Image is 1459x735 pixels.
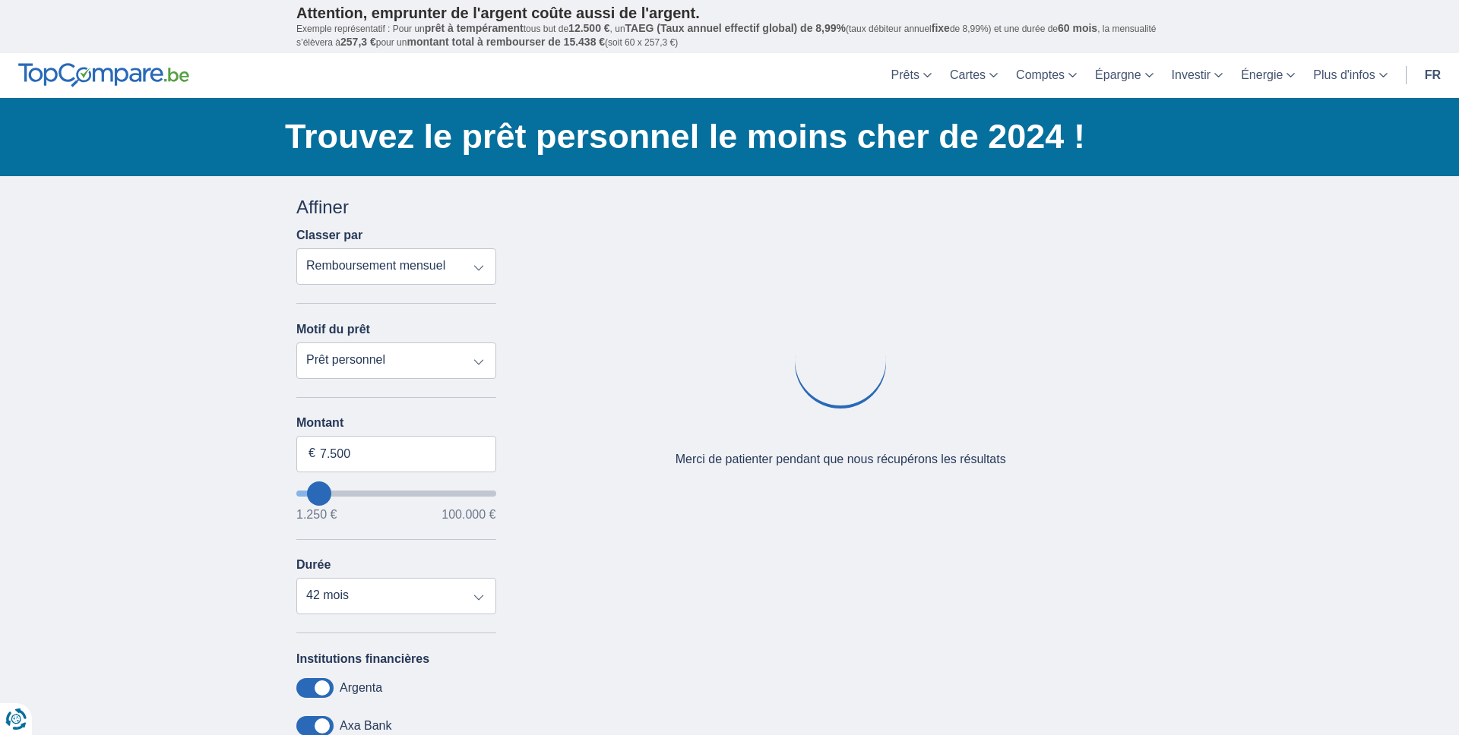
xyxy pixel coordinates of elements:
label: Montant [296,416,496,430]
span: prêt à tempérament [425,22,524,34]
span: 60 mois [1058,22,1097,34]
span: TAEG (Taux annuel effectif global) de 8,99% [625,22,846,34]
a: Énergie [1232,53,1304,98]
span: fixe [932,22,950,34]
span: € [309,445,315,462]
p: Exemple représentatif : Pour un tous but de , un (taux débiteur annuel de 8,99%) et une durée de ... [296,22,1163,49]
span: montant total à rembourser de 15.438 € [407,36,605,48]
input: wantToBorrow [296,491,496,497]
span: 1.250 € [296,509,337,521]
label: Argenta [340,681,382,695]
div: Affiner [296,194,496,220]
span: 257,3 € [340,36,376,48]
a: Épargne [1086,53,1163,98]
span: 100.000 € [441,509,495,521]
a: Prêts [882,53,941,98]
label: Classer par [296,229,362,242]
span: 12.500 € [568,22,610,34]
a: Investir [1163,53,1233,98]
a: Comptes [1007,53,1086,98]
label: Motif du prêt [296,323,370,336]
img: TopCompare [18,63,189,87]
a: Cartes [941,53,1007,98]
h1: Trouvez le prêt personnel le moins cher de 2024 ! [285,113,1163,160]
p: Attention, emprunter de l'argent coûte aussi de l'argent. [296,4,1163,22]
label: Institutions financières [296,652,429,666]
a: fr [1416,53,1450,98]
a: Plus d'infos [1304,53,1396,98]
label: Durée [296,558,331,572]
div: Merci de patienter pendant que nous récupérons les résultats [676,451,1006,468]
label: Axa Bank [340,719,391,733]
